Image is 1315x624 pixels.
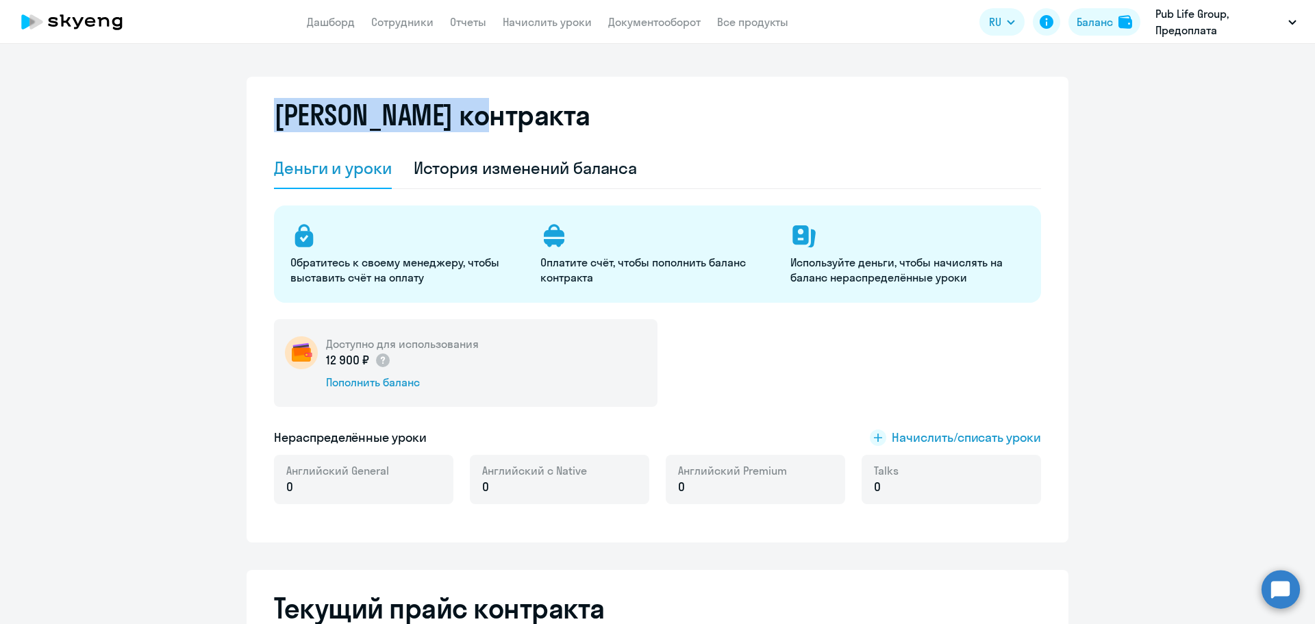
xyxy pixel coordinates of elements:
[290,255,524,285] p: Обратитесь к своему менеджеру, чтобы выставить счёт на оплату
[790,255,1024,285] p: Используйте деньги, чтобы начислять на баланс нераспределённые уроки
[307,15,355,29] a: Дашборд
[678,478,685,496] span: 0
[326,351,391,369] p: 12 900 ₽
[874,478,881,496] span: 0
[326,375,479,390] div: Пополнить баланс
[482,478,489,496] span: 0
[274,99,590,132] h2: [PERSON_NAME] контракта
[678,463,787,478] span: Английский Premium
[717,15,788,29] a: Все продукты
[540,255,774,285] p: Оплатите счёт, чтобы пополнить баланс контракта
[482,463,587,478] span: Английский с Native
[450,15,486,29] a: Отчеты
[274,429,427,447] h5: Нераспределённые уроки
[414,157,638,179] div: История изменений баланса
[608,15,701,29] a: Документооборот
[285,336,318,369] img: wallet-circle.png
[503,15,592,29] a: Начислить уроки
[1149,5,1303,38] button: Pub Life Group, Предоплата сертификаты
[1118,15,1132,29] img: balance
[326,336,479,351] h5: Доступно для использования
[874,463,899,478] span: Talks
[286,478,293,496] span: 0
[892,429,1041,447] span: Начислить/списать уроки
[1155,5,1283,38] p: Pub Life Group, Предоплата сертификаты
[1077,14,1113,30] div: Баланс
[1068,8,1140,36] button: Балансbalance
[989,14,1001,30] span: RU
[286,463,389,478] span: Английский General
[979,8,1025,36] button: RU
[371,15,434,29] a: Сотрудники
[274,157,392,179] div: Деньги и уроки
